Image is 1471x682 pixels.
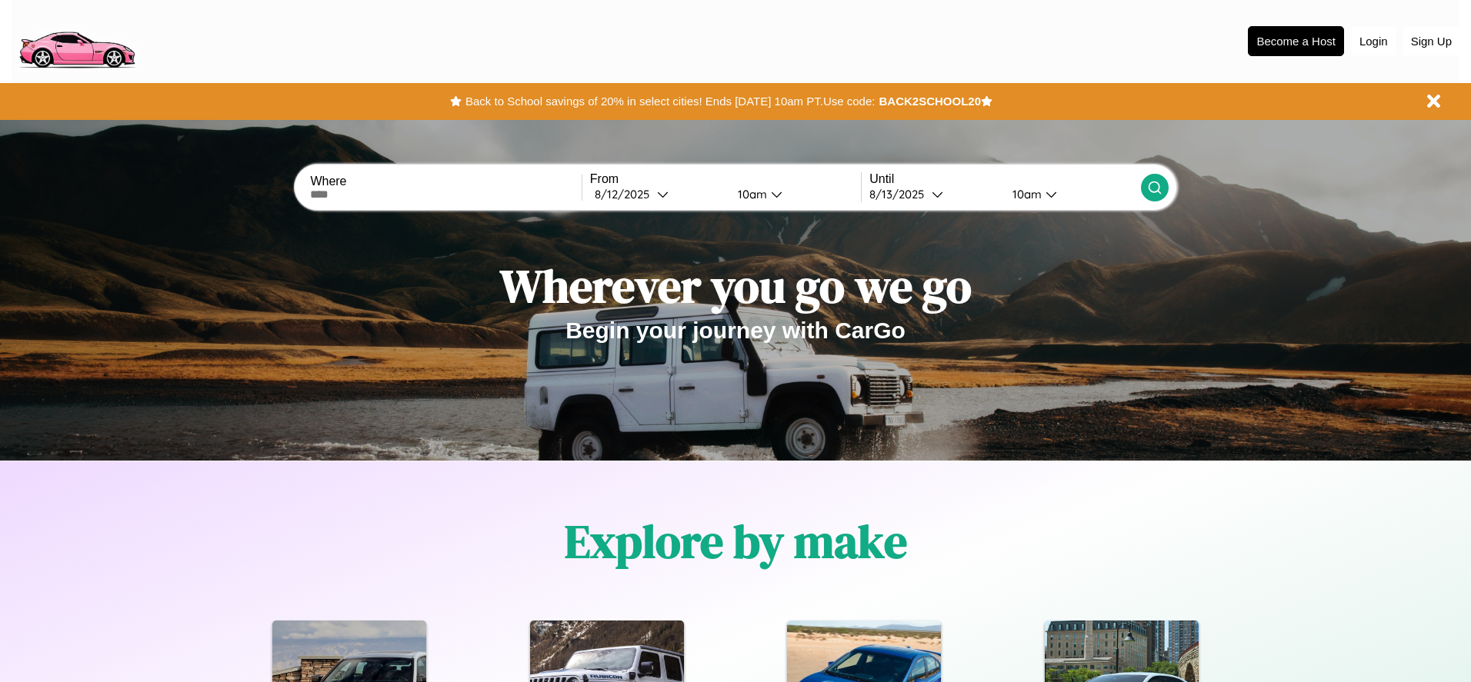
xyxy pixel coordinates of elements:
img: logo [12,8,142,72]
div: 10am [730,187,771,201]
button: Login [1352,27,1396,55]
div: 8 / 12 / 2025 [595,187,657,201]
div: 8 / 13 / 2025 [869,187,932,201]
h1: Explore by make [565,510,907,573]
label: From [590,172,861,186]
button: 10am [1000,186,1140,202]
button: Become a Host [1248,26,1344,56]
div: 10am [1005,187,1046,201]
label: Until [869,172,1140,186]
button: Sign Up [1403,27,1459,55]
button: 10am [725,186,861,202]
label: Where [310,175,581,188]
b: BACK2SCHOOL20 [879,95,981,108]
button: Back to School savings of 20% in select cities! Ends [DATE] 10am PT.Use code: [462,91,879,112]
button: 8/12/2025 [590,186,725,202]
